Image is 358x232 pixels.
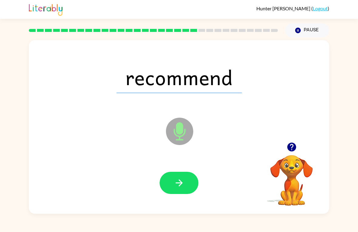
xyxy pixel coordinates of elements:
[256,5,329,11] div: ( )
[256,5,311,11] span: Hunter [PERSON_NAME]
[313,5,328,11] a: Logout
[261,146,322,206] video: Your browser must support playing .mp4 files to use Literably. Please try using another browser.
[117,61,242,93] span: recommend
[29,2,62,16] img: Literably
[285,23,329,37] button: Pause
